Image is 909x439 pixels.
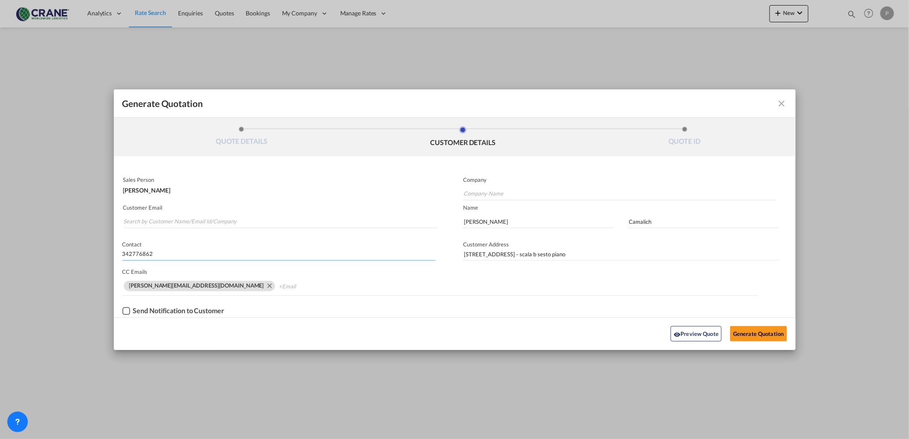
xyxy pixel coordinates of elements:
[730,326,787,341] button: Generate Quotation
[628,215,779,228] input: Last Name
[352,126,574,149] li: CUSTOMER DETAILS
[131,126,353,149] li: QUOTE DETAILS
[129,281,266,290] div: paolo.camalich@craneww.com. Press delete to remove this chip.
[114,89,796,350] md-dialog: Generate QuotationQUOTE ...
[122,279,758,295] md-chips-wrap: Chips container. Use arrow keys to select chips.
[122,241,436,248] p: Contact
[122,268,758,275] p: CC Emails
[133,307,224,314] div: Send Notification to Customer
[463,176,776,183] p: Company
[123,176,436,183] p: Sales Person
[123,183,436,193] div: [PERSON_NAME]
[674,331,680,338] md-icon: icon-eye
[463,204,796,211] p: Name
[262,281,275,290] button: Remove paolo.camalich@craneww.com
[777,98,787,109] md-icon: icon-close fg-AAA8AD cursor m-0
[279,279,343,293] input: Chips input.
[122,98,203,109] span: Generate Quotation
[463,215,614,228] input: First Name
[463,241,509,248] span: Customer Address
[122,248,436,261] input: Contact Number
[671,326,722,341] button: icon-eyePreview Quote
[463,187,776,200] input: Company Name
[463,248,779,261] input: Customer Address
[123,204,438,211] p: Customer Email
[574,126,796,149] li: QUOTE ID
[124,215,438,228] input: Search by Customer Name/Email Id/Company
[129,282,264,289] strong: [PERSON_NAME][EMAIL_ADDRESS][DOMAIN_NAME]
[122,307,224,315] md-checkbox: Checkbox No Ink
